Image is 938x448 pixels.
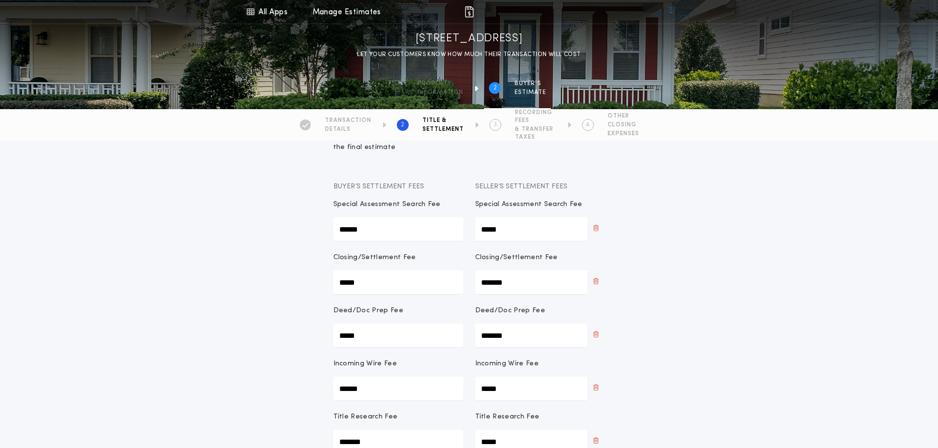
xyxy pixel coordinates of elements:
[333,377,463,400] input: Incoming Wire Fee
[515,80,546,88] span: BUYER'S
[515,89,546,96] span: ESTIMATE
[418,89,463,96] span: information
[586,121,589,129] h2: 4
[493,121,497,129] h2: 3
[333,412,398,422] p: Title Research Fee
[333,253,416,263] p: Closing/Settlement Fee
[416,31,523,47] h1: [STREET_ADDRESS]
[333,133,605,152] h1: Title Insurance rates and associated fees will be calculated and displayed on the final estimate
[475,412,540,422] p: Title Research Fee
[325,125,371,133] span: DETAILS
[333,217,463,241] input: Special Assessment Search Fee
[333,200,441,209] p: Special Assessment Search Fee
[653,7,690,17] img: vs-icon
[475,324,587,347] input: Deed/Doc Prep Fee
[475,217,587,241] input: Special Assessment Search Fee
[475,270,587,294] input: Closing/Settlement Fee
[333,324,463,347] input: Deed/Doc Prep Fee
[475,359,539,369] p: Incoming Wire Fee
[608,130,639,138] span: EXPENSES
[475,306,545,316] p: Deed/Doc Prep Fee
[515,109,556,124] span: RECORDING FEES
[401,121,404,129] h2: 2
[608,121,639,129] span: CLOSING
[333,306,403,316] p: Deed/Doc Prep Fee
[325,117,371,124] span: TRANSACTION
[357,50,581,60] p: LET YOUR CUSTOMERS KNOW HOW MUCH THEIR TRANSACTION WILL COST
[475,253,558,263] p: Closing/Settlement Fee
[422,117,464,124] span: TITLE &
[475,377,587,400] input: Incoming Wire Fee
[608,112,639,120] span: OTHER
[418,80,463,88] span: Property
[515,125,556,141] span: & TRANSFER TAXES
[333,182,463,192] p: Buyer’s Settlement Fees
[475,182,605,192] p: Seller’s Settlement Fees
[493,84,497,92] h2: 2
[333,359,397,369] p: Incoming Wire Fee
[333,270,463,294] input: Closing/Settlement Fee
[422,125,464,133] span: SETTLEMENT
[463,6,475,18] img: img
[475,200,582,209] p: Special Assessment Search Fee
